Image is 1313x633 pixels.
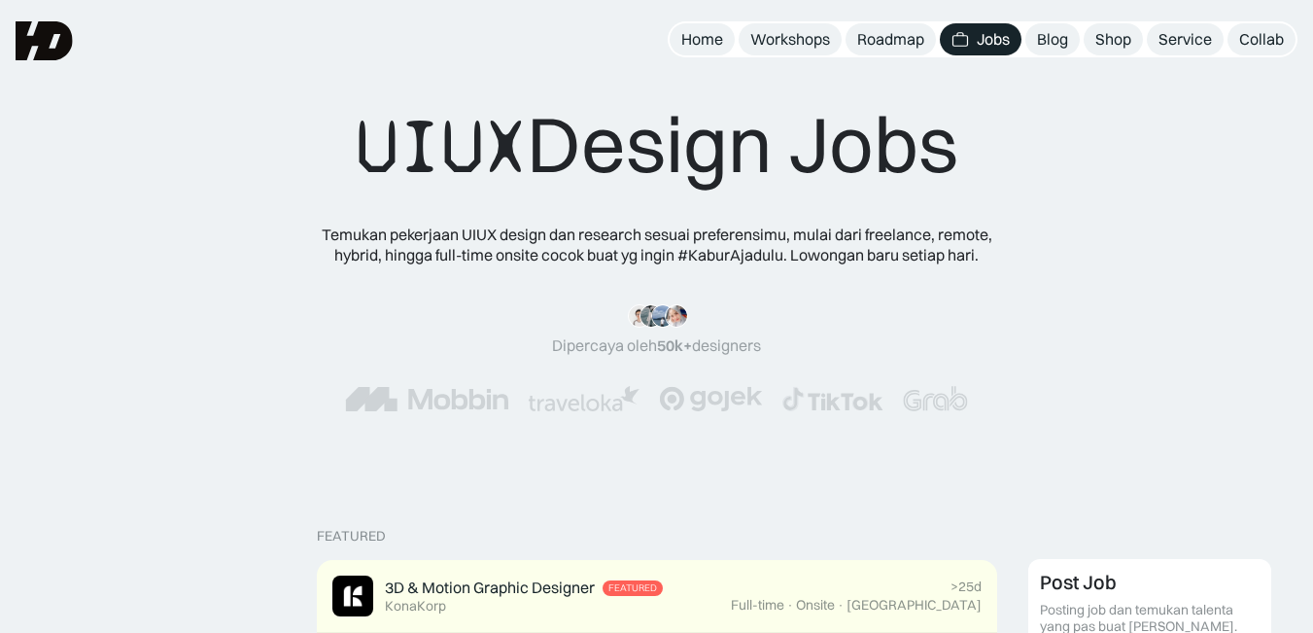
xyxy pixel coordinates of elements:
[950,579,982,595] div: >25d
[796,597,835,614] div: Onsite
[356,100,527,193] span: UIUX
[1040,571,1117,594] div: Post Job
[552,335,761,356] div: Dipercaya oleh designers
[940,23,1021,55] a: Jobs
[750,29,830,50] div: Workshops
[385,598,446,615] div: KonaKorp
[307,225,1007,265] div: Temukan pekerjaan UIUX design dan research sesuai preferensimu, mulai dari freelance, remote, hyb...
[1227,23,1296,55] a: Collab
[317,528,386,545] div: Featured
[731,597,784,614] div: Full-time
[977,29,1010,50] div: Jobs
[847,597,982,614] div: [GEOGRAPHIC_DATA]
[1084,23,1143,55] a: Shop
[1239,29,1284,50] div: Collab
[356,97,958,193] div: Design Jobs
[786,597,794,614] div: ·
[1025,23,1080,55] a: Blog
[332,576,373,616] img: Job Image
[846,23,936,55] a: Roadmap
[1158,29,1212,50] div: Service
[1095,29,1131,50] div: Shop
[1147,23,1224,55] a: Service
[739,23,842,55] a: Workshops
[317,560,997,633] a: Job Image3D & Motion Graphic DesignerFeaturedKonaKorp>25dFull-time·Onsite·[GEOGRAPHIC_DATA]
[681,29,723,50] div: Home
[385,578,595,598] div: 3D & Motion Graphic Designer
[670,23,735,55] a: Home
[1037,29,1068,50] div: Blog
[657,335,692,355] span: 50k+
[857,29,924,50] div: Roadmap
[837,597,845,614] div: ·
[608,582,657,594] div: Featured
